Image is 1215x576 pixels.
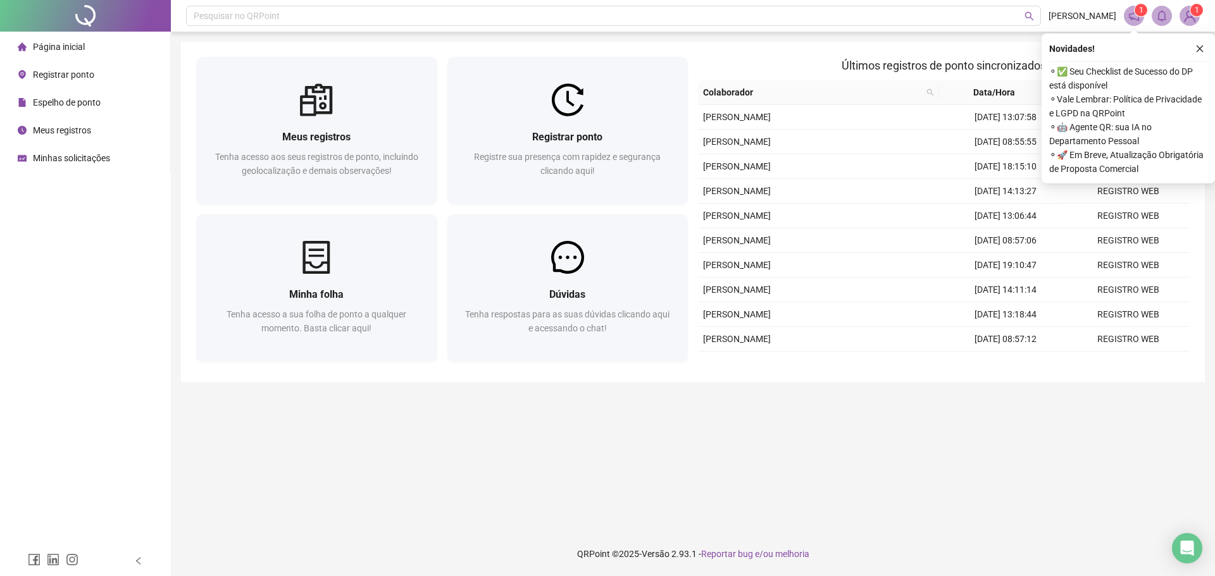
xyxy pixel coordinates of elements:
[944,85,1045,99] span: Data/Hora
[1195,6,1199,15] span: 1
[1067,228,1190,253] td: REGISTRO WEB
[134,556,143,565] span: left
[842,59,1046,72] span: Últimos registros de ponto sincronizados
[196,214,437,362] a: Minha folhaTenha acesso a sua folha de ponto a qualquer momento. Basta clicar aqui!
[289,288,344,300] span: Minha folha
[28,553,40,566] span: facebook
[33,153,110,163] span: Minhas solicitações
[944,204,1067,228] td: [DATE] 13:06:44
[1067,352,1190,376] td: REGISTRO WEB
[1172,533,1202,563] div: Open Intercom Messenger
[549,288,585,300] span: Dúvidas
[465,309,670,333] span: Tenha respostas para as suas dúvidas clicando aqui e acessando o chat!
[33,97,101,107] span: Espelho de ponto
[926,89,934,96] span: search
[703,235,771,245] span: [PERSON_NAME]
[703,186,771,196] span: [PERSON_NAME]
[18,126,27,135] span: clock-circle
[944,253,1067,278] td: [DATE] 19:10:47
[1049,42,1095,56] span: Novidades !
[1067,278,1190,302] td: REGISTRO WEB
[1049,148,1207,176] span: ⚬ 🚀 Em Breve, Atualização Obrigatória de Proposta Comercial
[939,80,1060,105] th: Data/Hora
[924,83,937,102] span: search
[33,125,91,135] span: Meus registros
[532,131,602,143] span: Registrar ponto
[1180,6,1199,25] img: 71085
[1135,4,1147,16] sup: 1
[703,161,771,171] span: [PERSON_NAME]
[703,137,771,147] span: [PERSON_NAME]
[33,70,94,80] span: Registrar ponto
[703,85,921,99] span: Colaborador
[1049,92,1207,120] span: ⚬ Vale Lembrar: Política de Privacidade e LGPD na QRPoint
[944,130,1067,154] td: [DATE] 08:55:55
[18,42,27,51] span: home
[66,553,78,566] span: instagram
[1156,10,1168,21] span: bell
[227,309,406,333] span: Tenha acesso a sua folha de ponto a qualquer momento. Basta clicar aqui!
[944,105,1067,130] td: [DATE] 13:07:58
[944,179,1067,204] td: [DATE] 14:13:27
[18,154,27,162] span: schedule
[196,57,437,204] a: Meus registrosTenha acesso aos seus registros de ponto, incluindo geolocalização e demais observa...
[944,352,1067,376] td: [DATE] 18:23:01
[703,211,771,221] span: [PERSON_NAME]
[1025,11,1034,21] span: search
[282,131,351,143] span: Meus registros
[18,70,27,79] span: environment
[944,302,1067,327] td: [DATE] 13:18:44
[944,228,1067,253] td: [DATE] 08:57:06
[1067,327,1190,352] td: REGISTRO WEB
[944,278,1067,302] td: [DATE] 14:11:14
[1139,6,1143,15] span: 1
[944,327,1067,352] td: [DATE] 08:57:12
[18,98,27,107] span: file
[1067,253,1190,278] td: REGISTRO WEB
[1195,44,1204,53] span: close
[1128,10,1140,21] span: notification
[447,57,688,204] a: Registrar pontoRegistre sua presença com rapidez e segurança clicando aqui!
[703,285,771,295] span: [PERSON_NAME]
[703,112,771,122] span: [PERSON_NAME]
[1049,120,1207,148] span: ⚬ 🤖 Agente QR: sua IA no Departamento Pessoal
[703,334,771,344] span: [PERSON_NAME]
[1067,204,1190,228] td: REGISTRO WEB
[171,532,1215,576] footer: QRPoint © 2025 - 2.93.1 -
[944,154,1067,179] td: [DATE] 18:15:10
[447,214,688,362] a: DúvidasTenha respostas para as suas dúvidas clicando aqui e acessando o chat!
[1067,179,1190,204] td: REGISTRO WEB
[474,152,661,176] span: Registre sua presença com rapidez e segurança clicando aqui!
[1190,4,1203,16] sup: Atualize o seu contato no menu Meus Dados
[33,42,85,52] span: Página inicial
[703,260,771,270] span: [PERSON_NAME]
[1049,64,1207,92] span: ⚬ ✅ Seu Checklist de Sucesso do DP está disponível
[701,549,809,559] span: Reportar bug e/ou melhoria
[1049,9,1116,23] span: [PERSON_NAME]
[1067,302,1190,327] td: REGISTRO WEB
[215,152,418,176] span: Tenha acesso aos seus registros de ponto, incluindo geolocalização e demais observações!
[642,549,670,559] span: Versão
[703,309,771,319] span: [PERSON_NAME]
[47,553,59,566] span: linkedin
